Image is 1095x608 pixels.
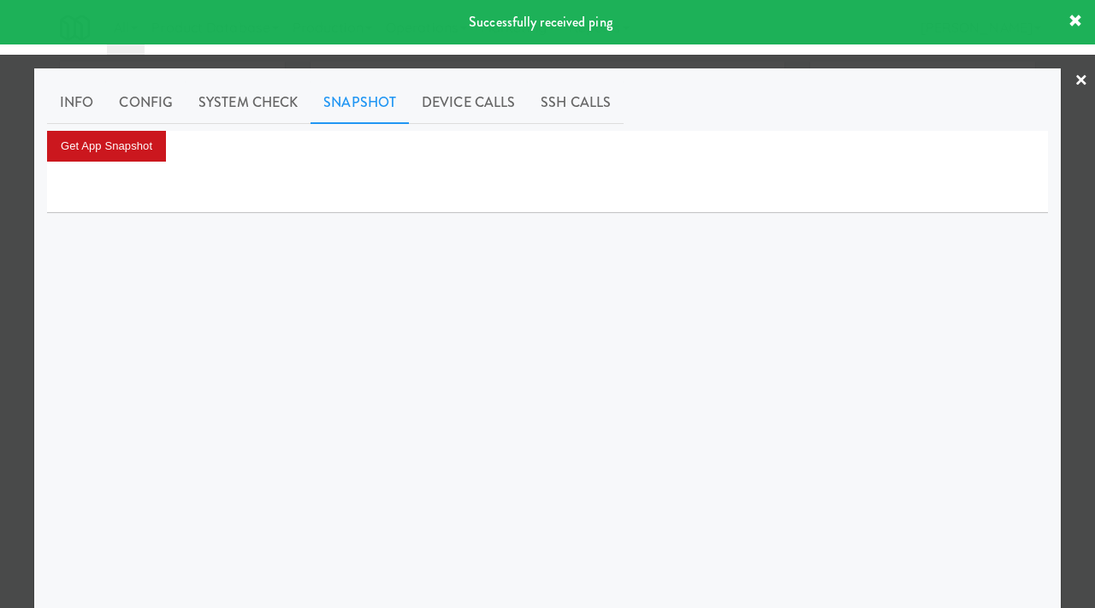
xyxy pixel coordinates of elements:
a: SSH Calls [528,81,624,124]
button: Get App Snapshot [47,131,166,162]
a: Config [106,81,186,124]
a: Info [47,81,106,124]
a: × [1074,55,1088,108]
a: Device Calls [409,81,528,124]
a: Snapshot [311,81,409,124]
a: System Check [186,81,311,124]
span: Successfully received ping [469,12,613,32]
